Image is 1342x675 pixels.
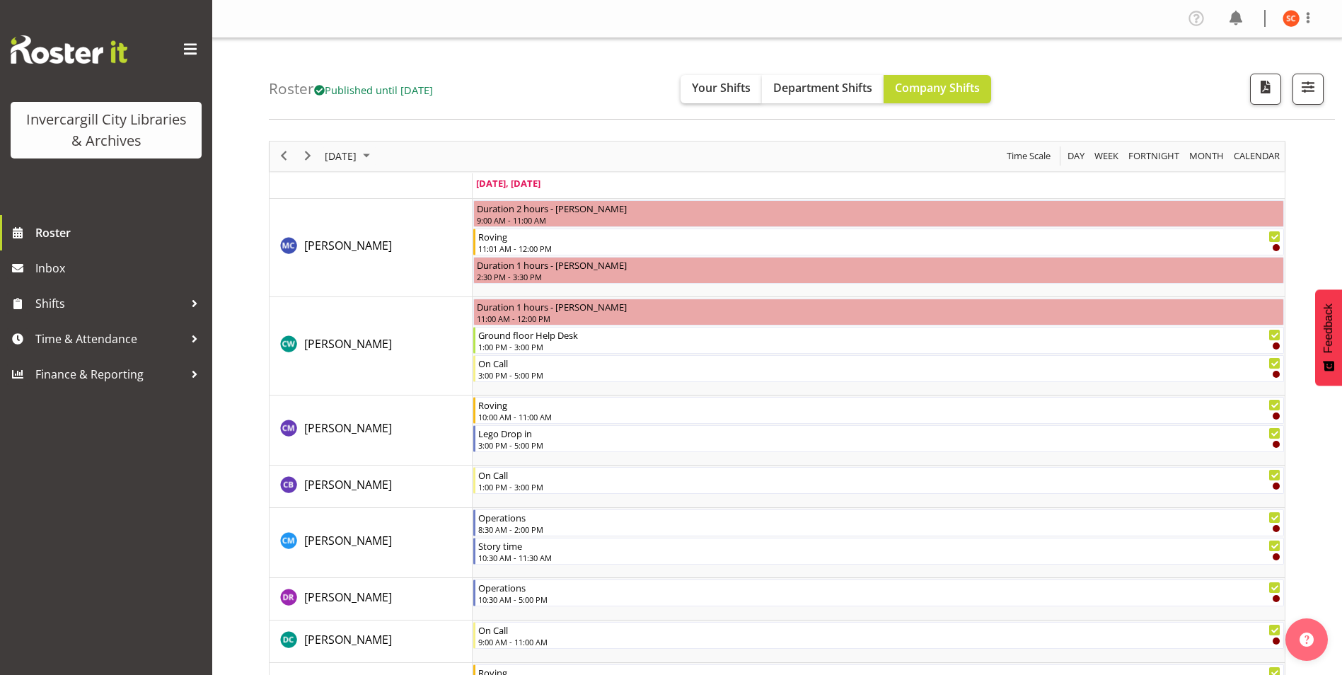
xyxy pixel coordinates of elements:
[478,510,1280,524] div: Operations
[304,631,392,648] a: [PERSON_NAME]
[1283,10,1300,27] img: serena-casey11690.jpg
[478,623,1280,637] div: On Call
[274,147,294,165] button: Previous
[478,468,1280,482] div: On Call
[314,83,433,97] span: Published until [DATE]
[35,293,184,314] span: Shifts
[473,509,1284,536] div: Cindy Mulrooney"s event - Operations Begin From Wednesday, October 8, 2025 at 8:30:00 AM GMT+13:0...
[35,328,184,350] span: Time & Attendance
[473,327,1284,354] div: Catherine Wilson"s event - Ground floor Help Desk Begin From Wednesday, October 8, 2025 at 1:00:0...
[1093,147,1120,165] span: Week
[473,200,1284,227] div: Aurora Catu"s event - Duration 2 hours - Aurora Catu Begin From Wednesday, October 8, 2025 at 9:0...
[477,313,1280,324] div: 11:00 AM - 12:00 PM
[270,621,473,663] td: Donald Cunningham resource
[269,81,433,97] h4: Roster
[270,297,473,396] td: Catherine Wilson resource
[477,299,1280,313] div: Duration 1 hours - [PERSON_NAME]
[270,466,473,508] td: Chris Broad resource
[473,467,1284,494] div: Chris Broad"s event - On Call Begin From Wednesday, October 8, 2025 at 1:00:00 PM GMT+13:00 Ends ...
[478,328,1280,342] div: Ground floor Help Desk
[773,80,872,96] span: Department Shifts
[304,476,392,493] a: [PERSON_NAME]
[478,594,1280,605] div: 10:30 AM - 5:00 PM
[473,355,1284,382] div: Catherine Wilson"s event - On Call Begin From Wednesday, October 8, 2025 at 3:00:00 PM GMT+13:00 ...
[1187,147,1227,165] button: Timeline Month
[1300,633,1314,647] img: help-xxl-2.png
[1127,147,1181,165] span: Fortnight
[478,636,1280,647] div: 9:00 AM - 11:00 AM
[304,420,392,437] a: [PERSON_NAME]
[304,477,392,492] span: [PERSON_NAME]
[477,214,1280,226] div: 9:00 AM - 11:00 AM
[25,109,187,151] div: Invercargill City Libraries & Archives
[473,257,1284,284] div: Aurora Catu"s event - Duration 1 hours - Aurora Catu Begin From Wednesday, October 8, 2025 at 2:3...
[478,243,1280,254] div: 11:01 AM - 12:00 PM
[478,524,1280,535] div: 8:30 AM - 2:00 PM
[478,552,1280,563] div: 10:30 AM - 11:30 AM
[478,229,1280,243] div: Roving
[1092,147,1121,165] button: Timeline Week
[478,538,1280,553] div: Story time
[478,580,1280,594] div: Operations
[473,579,1284,606] div: Debra Robinson"s event - Operations Begin From Wednesday, October 8, 2025 at 10:30:00 AM GMT+13:0...
[304,335,392,352] a: [PERSON_NAME]
[296,142,320,171] div: next period
[473,299,1284,325] div: Catherine Wilson"s event - Duration 1 hours - Catherine Wilson Begin From Wednesday, October 8, 2...
[477,271,1280,282] div: 2:30 PM - 3:30 PM
[692,80,751,96] span: Your Shifts
[270,578,473,621] td: Debra Robinson resource
[1005,147,1052,165] span: Time Scale
[272,142,296,171] div: previous period
[304,589,392,606] a: [PERSON_NAME]
[270,199,473,297] td: Aurora Catu resource
[270,396,473,466] td: Chamique Mamolo resource
[1322,304,1335,353] span: Feedback
[478,439,1280,451] div: 3:00 PM - 5:00 PM
[478,426,1280,440] div: Lego Drop in
[477,201,1280,215] div: Duration 2 hours - [PERSON_NAME]
[1250,74,1281,105] button: Download a PDF of the roster for the current day
[1188,147,1225,165] span: Month
[478,481,1280,492] div: 1:00 PM - 3:00 PM
[473,229,1284,255] div: Aurora Catu"s event - Roving Begin From Wednesday, October 8, 2025 at 11:01:00 AM GMT+13:00 Ends ...
[762,75,884,103] button: Department Shifts
[320,142,378,171] div: October 8, 2025
[478,411,1280,422] div: 10:00 AM - 11:00 AM
[35,364,184,385] span: Finance & Reporting
[895,80,980,96] span: Company Shifts
[478,398,1280,412] div: Roving
[304,237,392,254] a: [PERSON_NAME]
[1232,147,1283,165] button: Month
[323,147,358,165] span: [DATE]
[473,622,1284,649] div: Donald Cunningham"s event - On Call Begin From Wednesday, October 8, 2025 at 9:00:00 AM GMT+13:00...
[1066,147,1086,165] span: Day
[304,632,392,647] span: [PERSON_NAME]
[304,532,392,549] a: [PERSON_NAME]
[473,538,1284,565] div: Cindy Mulrooney"s event - Story time Begin From Wednesday, October 8, 2025 at 10:30:00 AM GMT+13:...
[477,258,1280,272] div: Duration 1 hours - [PERSON_NAME]
[473,397,1284,424] div: Chamique Mamolo"s event - Roving Begin From Wednesday, October 8, 2025 at 10:00:00 AM GMT+13:00 E...
[1232,147,1281,165] span: calendar
[299,147,318,165] button: Next
[304,336,392,352] span: [PERSON_NAME]
[1005,147,1053,165] button: Time Scale
[681,75,762,103] button: Your Shifts
[1292,74,1324,105] button: Filter Shifts
[304,533,392,548] span: [PERSON_NAME]
[884,75,991,103] button: Company Shifts
[478,341,1280,352] div: 1:00 PM - 3:00 PM
[304,238,392,253] span: [PERSON_NAME]
[11,35,127,64] img: Rosterit website logo
[1126,147,1182,165] button: Fortnight
[304,589,392,605] span: [PERSON_NAME]
[476,177,540,190] span: [DATE], [DATE]
[270,508,473,578] td: Cindy Mulrooney resource
[35,258,205,279] span: Inbox
[478,369,1280,381] div: 3:00 PM - 5:00 PM
[304,420,392,436] span: [PERSON_NAME]
[1315,289,1342,386] button: Feedback - Show survey
[1065,147,1087,165] button: Timeline Day
[478,356,1280,370] div: On Call
[35,222,205,243] span: Roster
[473,425,1284,452] div: Chamique Mamolo"s event - Lego Drop in Begin From Wednesday, October 8, 2025 at 3:00:00 PM GMT+13...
